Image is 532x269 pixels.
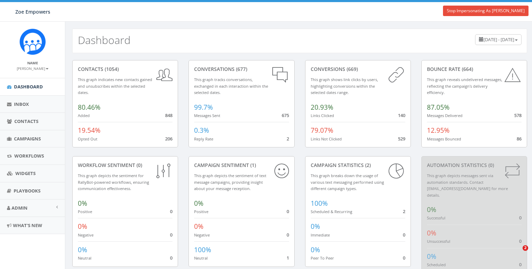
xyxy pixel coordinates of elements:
[78,245,87,254] span: 0%
[14,188,40,194] span: Playbooks
[194,232,210,238] small: Negative
[427,262,446,267] small: Scheduled
[20,29,46,55] img: Rally_Corp_Icon.png
[519,238,522,244] span: 0
[78,232,94,238] small: Negative
[78,103,101,112] span: 80.46%
[427,205,436,214] span: 0%
[194,199,204,208] span: 0%
[27,60,38,65] small: Name
[14,118,38,124] span: Contacts
[194,113,220,118] small: Messages Sent
[311,113,334,118] small: Links Clicked
[311,232,330,238] small: Immediate
[170,208,172,215] span: 0
[311,66,405,73] div: conversions
[483,36,514,43] span: [DATE] - [DATE]
[427,228,436,238] span: 0%
[78,136,97,141] small: Opted Out
[17,66,49,71] small: [PERSON_NAME]
[427,162,522,169] div: Automation Statistics
[427,136,461,141] small: Messages Bounced
[78,34,131,46] h2: Dashboard
[427,173,508,198] small: This graph depicts messages sent via automation standards. Contact [EMAIL_ADDRESS][DOMAIN_NAME] f...
[427,239,450,244] small: Unsuccessful
[403,232,405,238] span: 0
[165,136,172,142] span: 206
[311,245,320,254] span: 0%
[427,215,445,220] small: Successful
[194,136,213,141] small: Reply Rate
[14,153,44,159] span: Workflows
[345,66,358,72] span: (669)
[514,112,522,118] span: 578
[427,66,522,73] div: Bounce Rate
[78,173,149,191] small: This graph depicts the sentiment for RallyBot-powered workflows, ensuring communication effective...
[194,209,208,214] small: Positive
[517,136,522,142] span: 86
[487,162,494,168] span: (0)
[287,255,289,261] span: 1
[194,255,208,261] small: Neutral
[403,208,405,215] span: 2
[443,6,529,16] a: Stop Impersonating As [PERSON_NAME]
[364,162,371,168] span: (2)
[12,205,28,211] span: Admin
[235,66,247,72] span: (677)
[311,77,378,95] small: This graph shows link clicks by users, highlighting conversions within the selected dates range.
[311,136,342,141] small: Links Not Clicked
[13,222,42,228] span: What's New
[311,162,405,169] div: Campaign Statistics
[78,199,87,208] span: 0%
[287,136,289,142] span: 2
[78,77,152,95] small: This graph indicates new contacts gained and unsubscribes within the selected dates.
[170,255,172,261] span: 0
[14,83,43,90] span: Dashboard
[194,126,209,135] span: 0.3%
[17,65,49,71] a: [PERSON_NAME]
[287,208,289,215] span: 0
[427,103,450,112] span: 87.05%
[311,173,384,191] small: This graph breaks down the usage of various text messaging performed using different campaign types.
[78,209,92,214] small: Positive
[78,222,87,231] span: 0%
[249,162,256,168] span: (1)
[311,126,333,135] span: 79.07%
[287,232,289,238] span: 0
[427,252,436,261] span: 0%
[14,101,29,107] span: Inbox
[311,222,320,231] span: 0%
[78,162,172,169] div: Workflow Sentiment
[15,8,50,15] span: Zoe Empowers
[78,66,172,73] div: contacts
[427,77,502,95] small: This graph reveals undelivered messages, reflecting the campaign's delivery efficiency.
[170,232,172,238] span: 0
[427,113,463,118] small: Messages Delivered
[194,103,213,112] span: 99.7%
[15,170,36,176] span: Widgets
[14,136,41,142] span: Campaigns
[194,66,289,73] div: conversations
[523,245,528,251] span: 2
[427,126,450,135] span: 12.95%
[194,245,211,254] span: 100%
[194,162,289,169] div: Campaign Sentiment
[398,112,405,118] span: 140
[311,255,334,261] small: Peer To Peer
[78,113,90,118] small: Added
[311,209,352,214] small: Scheduled & Recurring
[194,77,268,95] small: This graph tracks conversations, exchanged in each interaction within the selected dates.
[78,126,101,135] span: 19.54%
[165,112,172,118] span: 848
[311,199,328,208] span: 100%
[103,66,119,72] span: (1054)
[519,215,522,221] span: 0
[508,245,525,262] iframe: Intercom live chat
[194,222,204,231] span: 0%
[403,255,405,261] span: 0
[519,261,522,268] span: 0
[460,66,473,72] span: (664)
[282,112,289,118] span: 675
[311,103,333,112] span: 20.93%
[135,162,142,168] span: (0)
